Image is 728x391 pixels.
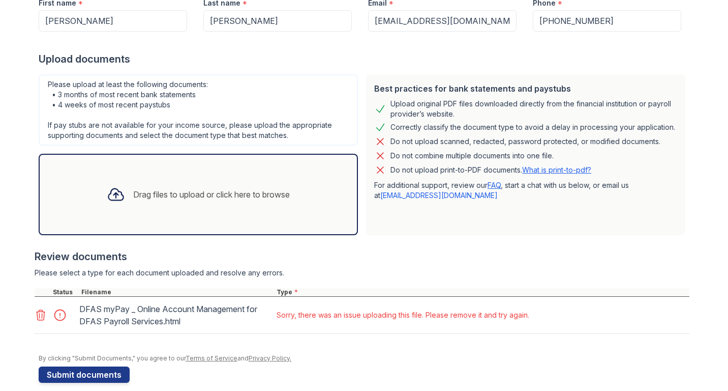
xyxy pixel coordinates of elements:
[390,99,677,119] div: Upload original PDF files downloaded directly from the financial institution or payroll provider’...
[35,268,689,278] div: Please select a type for each document uploaded and resolve any errors.
[380,191,498,200] a: [EMAIL_ADDRESS][DOMAIN_NAME]
[249,354,291,362] a: Privacy Policy.
[390,165,591,175] p: Do not upload print-to-PDF documents.
[390,150,554,162] div: Do not combine multiple documents into one file.
[374,180,677,201] p: For additional support, review our , start a chat with us below, or email us at
[390,121,675,133] div: Correctly classify the document type to avoid a delay in processing your application.
[79,288,275,296] div: Filename
[39,74,358,146] div: Please upload at least the following documents: • 3 months of most recent bank statements • 4 wee...
[522,165,591,174] a: What is print-to-pdf?
[51,288,79,296] div: Status
[133,188,290,201] div: Drag files to upload or click here to browse
[275,288,689,296] div: Type
[186,354,237,362] a: Terms of Service
[277,310,529,320] div: Sorry, there was an issue uploading this file. Please remove it and try again.
[374,82,677,95] div: Best practices for bank statements and paystubs
[488,181,501,189] a: FAQ
[39,354,689,362] div: By clicking "Submit Documents," you agree to our and
[39,52,689,66] div: Upload documents
[35,249,689,264] div: Review documents
[390,135,660,148] div: Do not upload scanned, redacted, password protected, or modified documents.
[39,367,130,383] button: Submit documents
[79,301,270,329] div: DFAS myPay _ Online Account Management for DFAS Payroll Services.html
